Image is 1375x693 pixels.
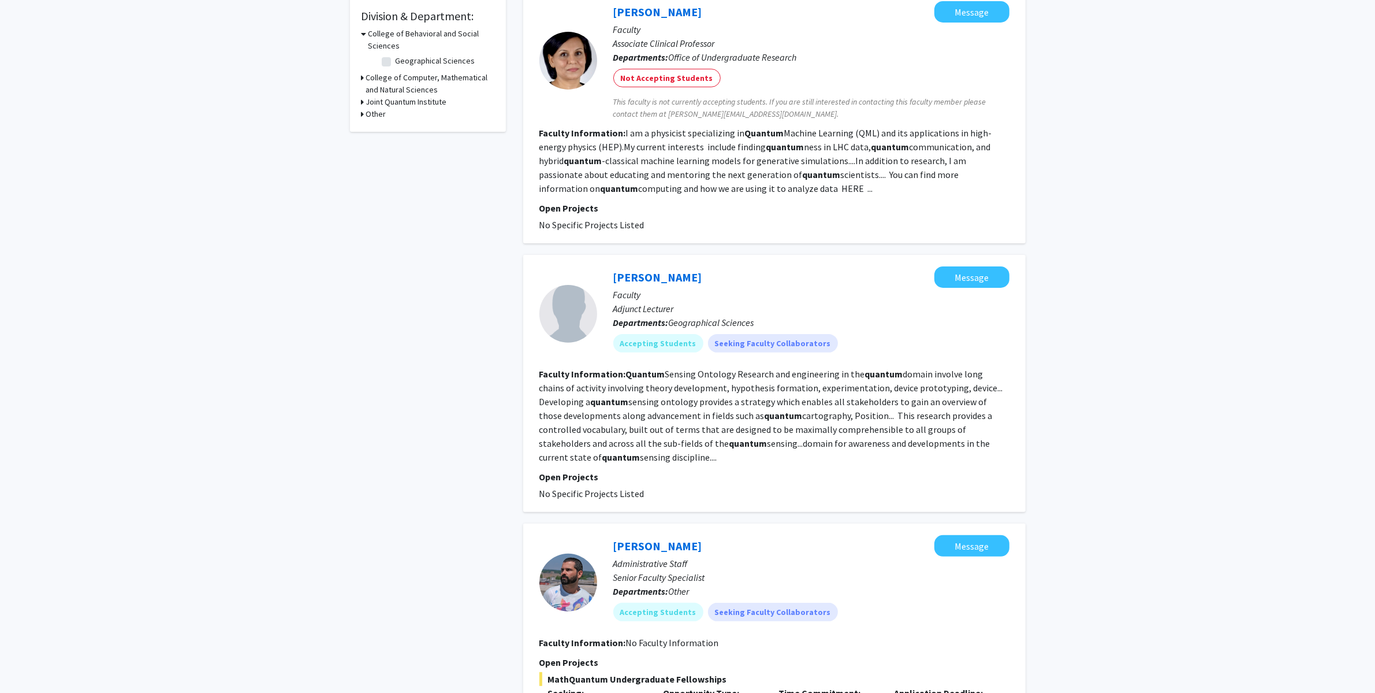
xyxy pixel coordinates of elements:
[745,127,784,139] b: Quantum
[613,5,702,19] a: [PERSON_NAME]
[539,219,644,231] span: No Specific Projects Listed
[626,368,665,380] b: Quantum
[708,603,838,621] mat-chip: Seeking Faculty Collaborators
[368,28,494,52] h3: College of Behavioral and Social Sciences
[539,368,1005,463] fg-read-more: Sensing Ontology Research and engineering in the domain involve long chains of activity involving...
[613,539,702,553] a: [PERSON_NAME]
[626,637,719,648] span: No Faculty Information
[539,488,644,499] span: No Specific Projects Listed
[5,36,169,49] h3: Style
[766,141,804,153] b: quantum
[539,470,1009,484] p: Open Projects
[362,9,494,23] h2: Division & Department:
[539,655,1009,669] p: Open Projects
[613,69,721,87] mat-chip: Not Accepting Students
[865,368,903,380] b: quantum
[934,266,1009,288] button: Message Mayur Gosai
[803,169,841,180] b: quantum
[613,96,1009,120] span: This faculty is not currently accepting students. If you are still interested in contacting this ...
[613,23,1009,36] p: Faculty
[613,51,669,63] b: Departments:
[729,438,767,449] b: quantum
[602,451,640,463] b: quantum
[871,141,910,153] b: quantum
[613,302,1009,316] p: Adjunct Lecturer
[539,368,626,380] b: Faculty Information:
[366,108,386,120] h3: Other
[669,317,754,328] span: Geographical Sciences
[366,96,447,108] h3: Joint Quantum Institute
[613,288,1009,302] p: Faculty
[9,641,49,684] iframe: Chat
[934,1,1009,23] button: Message Shabnam Jabeen
[613,334,703,353] mat-chip: Accepting Students
[5,70,40,80] label: Font Size
[613,36,1009,50] p: Associate Clinical Professor
[14,80,32,90] span: 16 px
[539,201,1009,215] p: Open Projects
[934,535,1009,557] button: Message Daniel Serrano
[669,51,797,63] span: Office of Undergraduate Research
[564,155,602,166] b: quantum
[613,585,669,597] b: Departments:
[765,410,803,421] b: quantum
[539,672,1009,686] span: MathQuantum Undergraduate Fellowships
[669,585,690,597] span: Other
[613,603,703,621] mat-chip: Accepting Students
[708,334,838,353] mat-chip: Seeking Faculty Collaborators
[366,72,494,96] h3: College of Computer, Mathematical and Natural Sciences
[613,317,669,328] b: Departments:
[591,396,629,407] b: quantum
[5,5,169,15] div: Outline
[613,270,702,284] a: [PERSON_NAME]
[601,183,639,194] b: quantum
[539,637,626,648] b: Faculty Information:
[613,557,1009,570] p: Administrative Staff
[539,127,626,139] b: Faculty Information:
[613,570,1009,584] p: Senior Faculty Specialist
[539,127,992,194] fg-read-more: I am a physicist specializing in Machine Learning (QML) and its applications in high-energy physi...
[17,15,62,25] a: Back to Top
[396,55,475,67] label: Geographical Sciences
